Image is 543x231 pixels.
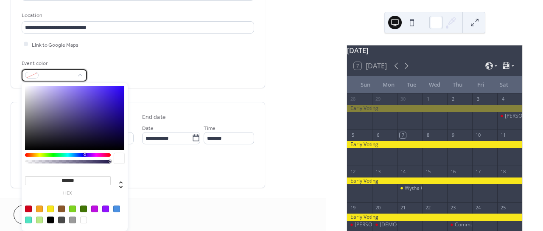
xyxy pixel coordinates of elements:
[350,168,356,175] div: 12
[350,205,356,211] div: 19
[455,221,503,228] div: Community Meeting
[400,168,406,175] div: 14
[355,221,395,228] div: [PERSON_NAME]
[347,177,522,185] div: Early Voting
[469,76,492,93] div: Fri
[80,206,87,212] div: #417505
[423,76,446,93] div: Wed
[36,206,43,212] div: #F5A623
[354,76,377,93] div: Sun
[425,132,431,138] div: 8
[475,96,481,102] div: 3
[447,221,472,228] div: Community Meeting
[142,113,166,122] div: End date
[450,205,456,211] div: 23
[375,96,381,102] div: 29
[91,206,98,212] div: #BD10E0
[80,217,87,223] div: #FFFFFF
[102,206,109,212] div: #9013FE
[347,141,522,148] div: Early Voting
[347,221,372,228] div: Dr Pepper Day
[400,96,406,102] div: 30
[47,206,54,212] div: #F8E71C
[347,105,522,112] div: Early Voting
[69,206,76,212] div: #7ED321
[25,206,32,212] div: #D0021B
[500,132,506,138] div: 11
[397,185,422,192] div: Wythe County Board of Supervisors Meeting
[450,168,456,175] div: 16
[375,132,381,138] div: 6
[500,168,506,175] div: 18
[450,132,456,138] div: 9
[372,221,397,228] div: Republican Party Meeting
[380,221,456,228] div: [DEMOGRAPHIC_DATA] Meeting
[425,205,431,211] div: 22
[375,205,381,211] div: 20
[350,96,356,102] div: 28
[22,11,252,20] div: Location
[497,113,522,120] div: Mitchell Cornett and "Cindy Mac" McIlrath at Oktoberfest
[400,76,423,93] div: Tue
[500,205,506,211] div: 25
[32,40,78,49] span: Link to Google Maps
[475,132,481,138] div: 10
[347,45,522,56] div: [DATE]
[425,96,431,102] div: 1
[22,59,85,68] div: Event color
[425,168,431,175] div: 15
[47,217,54,223] div: #000000
[350,132,356,138] div: 5
[347,214,522,221] div: Early Voting
[14,205,66,224] button: Cancel
[446,76,469,93] div: Thu
[450,96,456,102] div: 2
[475,205,481,211] div: 24
[377,76,400,93] div: Mon
[375,168,381,175] div: 13
[113,206,120,212] div: #4A90E2
[58,206,65,212] div: #8B572A
[493,76,515,93] div: Sat
[69,217,76,223] div: #9B9B9B
[400,132,406,138] div: 7
[36,217,43,223] div: #B8E986
[25,191,111,196] label: hex
[58,217,65,223] div: #4A4A4A
[405,185,509,192] div: Wythe County Board of Supervisors Meeting
[400,205,406,211] div: 21
[204,124,216,132] span: Time
[142,124,154,132] span: Date
[500,96,506,102] div: 4
[475,168,481,175] div: 17
[25,217,32,223] div: #50E3C2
